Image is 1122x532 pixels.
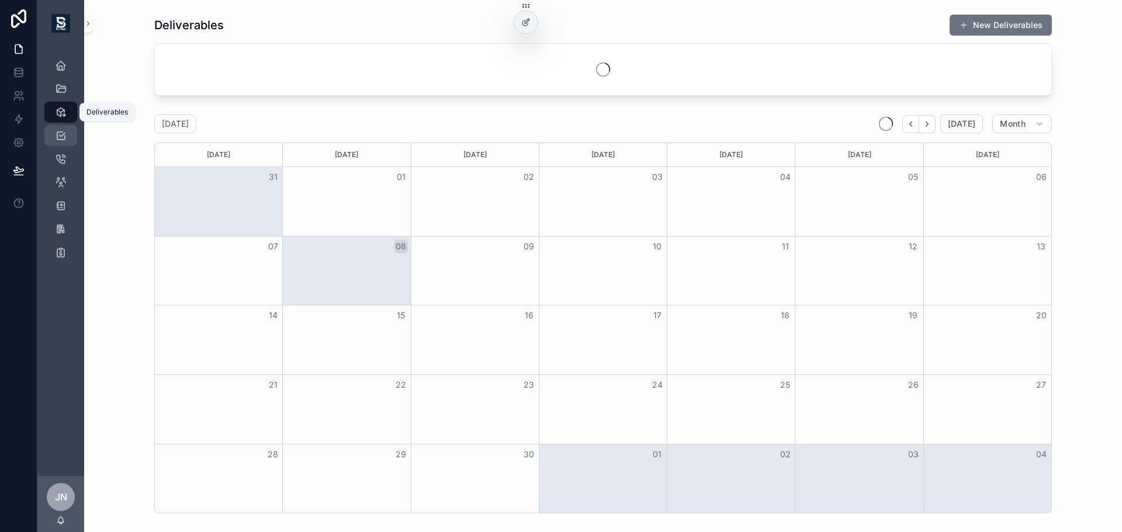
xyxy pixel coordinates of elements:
button: 05 [906,170,920,184]
button: [DATE] [940,114,983,133]
button: 23 [522,378,536,392]
button: 31 [266,170,280,184]
button: 19 [906,308,920,322]
div: scrollable content [37,47,84,278]
button: 14 [266,308,280,322]
button: 21 [266,378,280,392]
div: Month View [154,142,1052,513]
button: 16 [522,308,536,322]
button: 02 [778,447,792,461]
button: 28 [266,447,280,461]
button: 11 [778,239,792,253]
div: [DATE] [926,143,1050,166]
div: Deliverables [86,107,128,117]
button: 12 [906,239,920,253]
button: 13 [1034,239,1048,253]
button: 26 [906,378,920,392]
button: 10 [650,239,664,253]
button: Back [902,115,919,133]
h2: [DATE] [162,118,189,130]
button: 08 [394,239,408,253]
button: 17 [650,308,664,322]
button: 03 [906,447,920,461]
button: 07 [266,239,280,253]
h1: Deliverables [154,17,224,33]
img: App logo [51,14,70,33]
button: 15 [394,308,408,322]
button: 01 [394,170,408,184]
button: 09 [522,239,536,253]
button: 01 [650,447,664,461]
span: Month [1000,119,1026,129]
div: [DATE] [669,143,793,166]
button: 02 [522,170,536,184]
button: 29 [394,447,408,461]
button: 30 [522,447,536,461]
button: 03 [650,170,664,184]
button: 04 [1034,447,1048,461]
button: 18 [778,308,792,322]
button: 04 [778,170,792,184]
div: [DATE] [797,143,921,166]
button: 22 [394,378,408,392]
span: JN [55,490,67,504]
div: [DATE] [413,143,537,166]
button: 06 [1034,170,1048,184]
span: [DATE] [948,119,975,129]
div: [DATE] [285,143,408,166]
button: 25 [778,378,792,392]
button: New Deliverables [950,15,1052,36]
button: 24 [650,378,664,392]
button: 20 [1034,308,1048,322]
div: [DATE] [541,143,665,166]
div: [DATE] [157,143,280,166]
button: 27 [1034,378,1048,392]
button: Month [992,114,1052,133]
button: Next [919,115,936,133]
